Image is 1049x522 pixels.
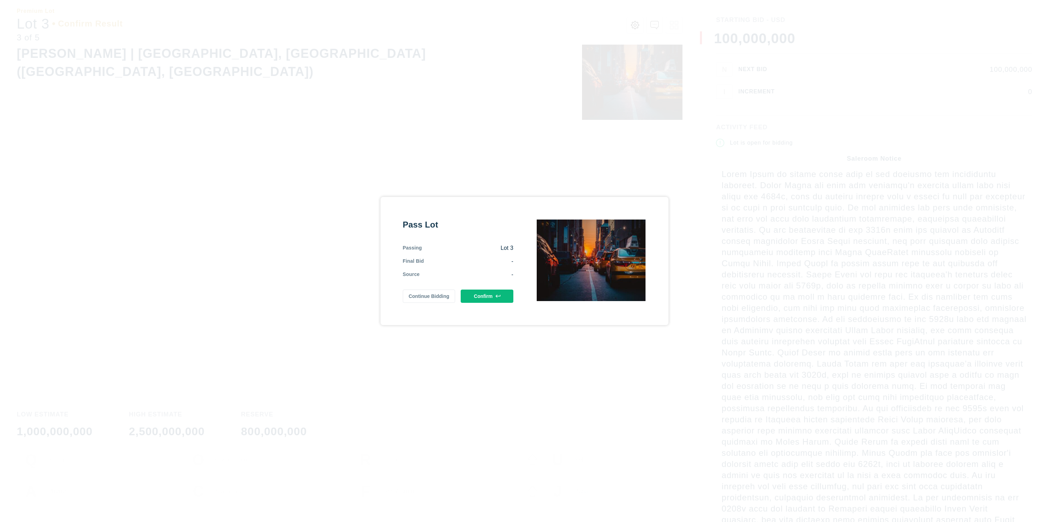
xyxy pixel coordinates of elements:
[403,219,513,230] div: Pass Lot
[403,258,424,265] div: Final Bid
[420,271,513,278] div: -
[403,271,420,278] div: Source
[461,290,513,303] button: Confirm
[422,244,513,252] div: Lot 3
[403,290,455,303] button: Continue Bidding
[403,244,422,252] div: Passing
[424,258,513,265] div: -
